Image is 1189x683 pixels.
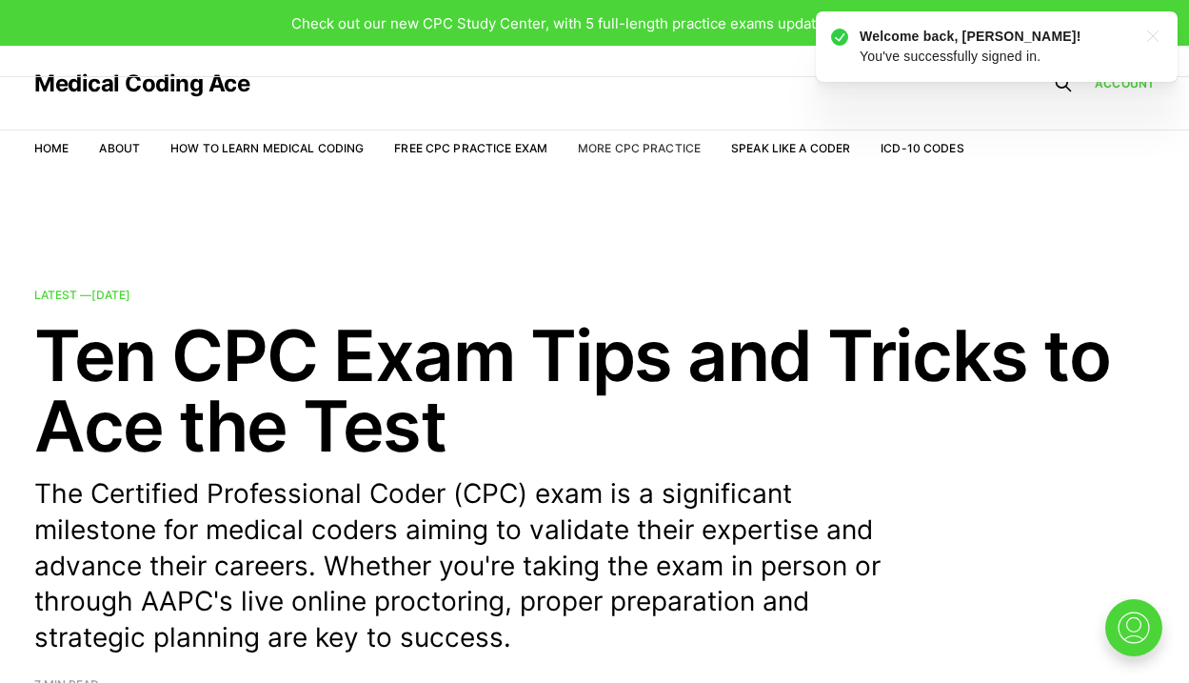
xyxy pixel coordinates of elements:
[34,476,910,656] p: The Certified Professional Coder (CPC) exam is a significant milestone for medical coders aiming ...
[99,141,140,155] a: About
[578,141,701,155] a: More CPC Practice
[170,141,364,155] a: How to Learn Medical Coding
[1089,590,1189,683] iframe: portal-trigger
[34,141,69,155] a: Home
[34,72,249,95] a: Medical Coding Ace
[91,288,130,302] time: [DATE]
[129,27,395,67] p: You've successfully signed in.
[34,288,130,302] span: Latest —
[291,14,898,32] span: Check out our new CPC Study Center, with 5 full-length practice exams updated for 2025!
[394,141,547,155] a: Free CPC Practice Exam
[129,29,350,44] strong: Welcome back, [PERSON_NAME]!
[34,320,1155,461] h2: Ten CPC Exam Tips and Tricks to Ace the Test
